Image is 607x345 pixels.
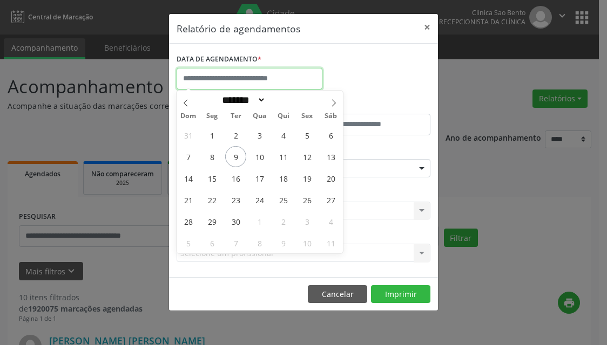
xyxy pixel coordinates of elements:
span: Setembro 13, 2025 [320,146,341,167]
h5: Relatório de agendamentos [177,22,300,36]
span: Setembro 19, 2025 [296,168,318,189]
span: Setembro 14, 2025 [178,168,199,189]
label: ATÉ [306,97,430,114]
span: Setembro 29, 2025 [201,211,222,232]
span: Outubro 5, 2025 [178,232,199,253]
span: Setembro 11, 2025 [273,146,294,167]
span: Setembro 28, 2025 [178,211,199,232]
span: Setembro 2, 2025 [225,125,246,146]
span: Setembro 21, 2025 [178,189,199,210]
input: Year [266,94,301,106]
span: Qua [248,113,272,120]
span: Outubro 8, 2025 [249,232,270,253]
span: Outubro 4, 2025 [320,211,341,232]
span: Setembro 30, 2025 [225,211,246,232]
span: Setembro 12, 2025 [296,146,318,167]
span: Outubro 2, 2025 [273,211,294,232]
span: Dom [177,113,200,120]
span: Outubro 11, 2025 [320,232,341,253]
span: Setembro 27, 2025 [320,189,341,210]
span: Outubro 9, 2025 [273,232,294,253]
span: Setembro 4, 2025 [273,125,294,146]
span: Setembro 22, 2025 [201,189,222,210]
span: Setembro 23, 2025 [225,189,246,210]
span: Setembro 1, 2025 [201,125,222,146]
span: Setembro 7, 2025 [178,146,199,167]
span: Setembro 24, 2025 [249,189,270,210]
span: Setembro 5, 2025 [296,125,318,146]
span: Agosto 31, 2025 [178,125,199,146]
span: Setembro 20, 2025 [320,168,341,189]
span: Qui [272,113,295,120]
span: Setembro 15, 2025 [201,168,222,189]
span: Setembro 6, 2025 [320,125,341,146]
span: Setembro 10, 2025 [249,146,270,167]
span: Sex [295,113,319,120]
span: Setembro 26, 2025 [296,189,318,210]
span: Setembro 3, 2025 [249,125,270,146]
button: Imprimir [371,285,430,303]
span: Outubro 7, 2025 [225,232,246,253]
label: DATA DE AGENDAMENTO [177,51,261,68]
span: Setembro 18, 2025 [273,168,294,189]
span: Setembro 16, 2025 [225,168,246,189]
span: Outubro 3, 2025 [296,211,318,232]
span: Setembro 17, 2025 [249,168,270,189]
span: Outubro 6, 2025 [201,232,222,253]
span: Setembro 9, 2025 [225,146,246,167]
span: Ter [224,113,248,120]
span: Setembro 25, 2025 [273,189,294,210]
span: Setembro 8, 2025 [201,146,222,167]
button: Cancelar [308,285,367,303]
span: Sáb [319,113,343,120]
select: Month [218,94,266,106]
span: Outubro 10, 2025 [296,232,318,253]
span: Outubro 1, 2025 [249,211,270,232]
span: Seg [200,113,224,120]
button: Close [416,14,438,40]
